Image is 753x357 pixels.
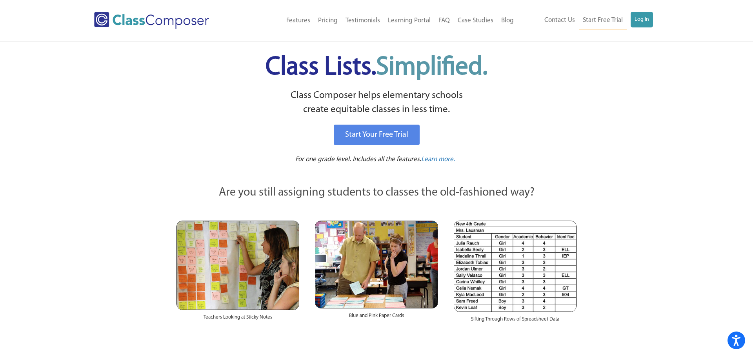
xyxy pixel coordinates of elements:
nav: Header Menu [241,12,518,29]
a: Log In [631,12,653,27]
a: Start Free Trial [579,12,627,29]
span: Start Your Free Trial [345,131,408,139]
a: Testimonials [342,12,384,29]
a: Contact Us [540,12,579,29]
a: Start Your Free Trial [334,125,420,145]
div: Blue and Pink Paper Cards [315,308,438,327]
span: Learn more. [421,156,455,163]
img: Class Composer [94,12,209,29]
p: Class Composer helps elementary schools create equitable classes in less time. [175,89,578,117]
a: Features [282,12,314,29]
nav: Header Menu [518,12,653,29]
a: Learn more. [421,155,455,165]
img: Spreadsheets [454,221,577,312]
p: Are you still assigning students to classes the old-fashioned way? [176,184,577,201]
div: Teachers Looking at Sticky Notes [176,310,299,329]
img: Teachers Looking at Sticky Notes [176,221,299,310]
a: Pricing [314,12,342,29]
span: Class Lists. [266,55,487,80]
a: Case Studies [454,12,497,29]
span: Simplified. [376,55,487,80]
img: Blue and Pink Paper Cards [315,221,438,308]
span: For one grade level. Includes all the features. [295,156,421,163]
a: FAQ [435,12,454,29]
div: Sifting Through Rows of Spreadsheet Data [454,312,577,331]
a: Learning Portal [384,12,435,29]
a: Blog [497,12,518,29]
